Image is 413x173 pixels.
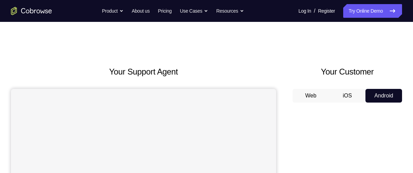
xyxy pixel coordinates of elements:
[132,4,150,18] a: About us
[314,7,315,15] span: /
[180,4,208,18] button: Use Cases
[158,4,171,18] a: Pricing
[365,89,402,103] button: Android
[318,4,335,18] a: Register
[293,89,329,103] button: Web
[11,7,52,15] a: Go to the home page
[329,89,366,103] button: iOS
[293,66,402,78] h2: Your Customer
[216,4,244,18] button: Resources
[102,4,124,18] button: Product
[343,4,402,18] a: Try Online Demo
[11,66,276,78] h2: Your Support Agent
[298,4,311,18] a: Log In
